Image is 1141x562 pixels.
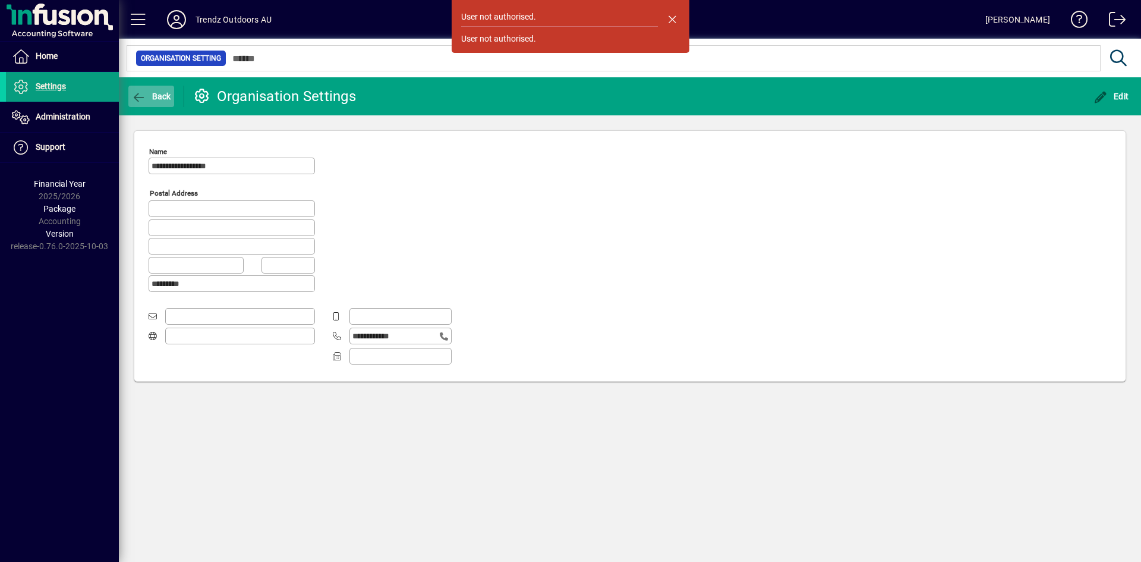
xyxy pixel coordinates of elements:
[1062,2,1088,41] a: Knowledge Base
[6,42,119,71] a: Home
[6,102,119,132] a: Administration
[1100,2,1126,41] a: Logout
[131,92,171,101] span: Back
[128,86,174,107] button: Back
[149,147,167,156] mat-label: Name
[1093,92,1129,101] span: Edit
[1090,86,1132,107] button: Edit
[36,142,65,152] span: Support
[157,9,196,30] button: Profile
[196,10,272,29] div: Trendz Outdoors AU
[36,51,58,61] span: Home
[119,86,184,107] app-page-header-button: Back
[985,10,1050,29] div: [PERSON_NAME]
[46,229,74,238] span: Version
[36,112,90,121] span: Administration
[36,81,66,91] span: Settings
[6,133,119,162] a: Support
[141,52,221,64] span: Organisation Setting
[34,179,86,189] span: Financial Year
[43,204,75,214] span: Package
[193,87,356,106] div: Organisation Settings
